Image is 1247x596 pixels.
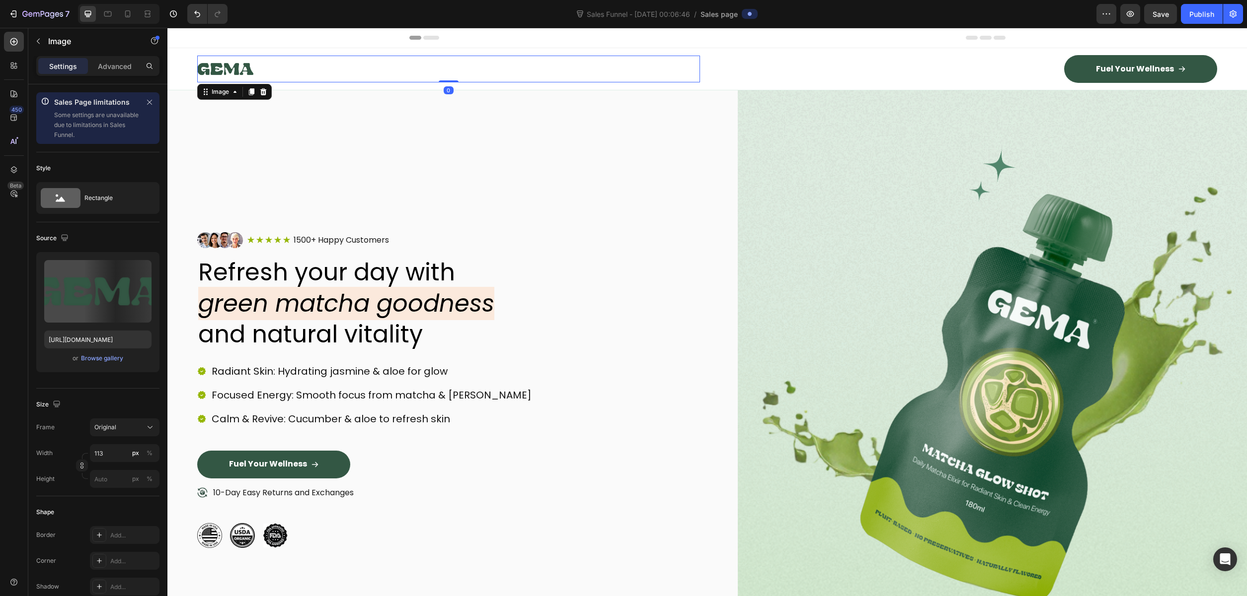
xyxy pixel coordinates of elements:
[110,531,157,540] div: Add...
[48,35,133,47] p: Image
[36,232,71,245] div: Source
[1213,547,1237,571] div: Open Intercom Messenger
[130,473,142,485] button: %
[1181,4,1223,24] button: Publish
[90,470,159,488] input: px%
[929,36,1007,47] p: Fuel Your Wellness
[36,530,56,539] div: Border
[585,9,692,19] span: Sales Funnel - [DATE] 00:06:46
[30,423,183,451] a: Fuel Your Wellness
[30,228,540,323] h2: Refresh your day with and natural vitality
[90,444,159,462] input: px%
[276,59,286,66] div: 0
[46,460,186,470] p: 10-Day Easy Returns and Exchanges
[98,61,132,71] p: Advanced
[73,352,78,364] span: or
[81,354,123,363] div: Browse gallery
[44,260,152,323] img: preview-image
[167,28,1247,596] iframe: Design area
[36,164,51,173] div: Style
[130,447,142,459] button: %
[44,337,364,350] p: Radiant Skin: Hydrating jasmine & aloe for glow
[9,106,24,114] div: 450
[84,187,145,209] div: Rectangle
[36,474,55,483] label: Height
[44,361,364,374] p: Focused Energy: Smooth focus from matcha & [PERSON_NAME]
[1144,4,1177,24] button: Save
[80,353,124,363] button: Browse gallery
[36,449,53,458] label: Width
[62,431,140,442] p: Fuel Your Wellness
[36,423,55,432] label: Frame
[44,385,364,397] p: Calm & Revive: Cucumber & aloe to refresh skin
[1189,9,1214,19] div: Publish
[144,447,156,459] button: px
[30,204,76,220] img: gempages_432750572815254551-354b0b53-b64f-4e13-8666-ba9611805631.png
[897,27,1050,55] a: Fuel Your Wellness
[94,423,116,432] span: Original
[63,495,87,520] img: gempages_432750572815254551-4b682a34-33d6-40ab-85b5-0690c07b22f6.png
[132,449,139,458] div: px
[7,182,24,190] div: Beta
[54,110,140,140] p: Some settings are unavailable due to limitations in Sales Funnel.
[187,4,228,24] div: Undo/Redo
[36,556,56,565] div: Corner
[147,449,153,458] div: %
[95,495,120,520] img: gempages_432750572815254551-61c25942-6fdd-48f2-b671-bfa8f4c72b4d.png
[36,398,63,411] div: Size
[110,583,157,592] div: Add...
[126,207,222,218] p: 1500+ Happy Customers
[54,96,140,108] p: Sales Page limitations
[147,474,153,483] div: %
[31,259,327,292] i: green matcha goodness
[144,473,156,485] button: px
[30,495,55,520] img: gempages_432750572815254551-677af688-17fc-4199-b803-fb9a7d2c22e7.png
[132,474,139,483] div: px
[36,582,59,591] div: Shadow
[65,8,70,20] p: 7
[49,61,77,71] p: Settings
[701,9,738,19] span: Sales page
[90,418,159,436] button: Original
[694,9,697,19] span: /
[110,557,157,566] div: Add...
[4,4,74,24] button: 7
[44,331,152,348] input: https://example.com/image.jpg
[36,508,54,517] div: Shape
[1153,10,1169,18] span: Save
